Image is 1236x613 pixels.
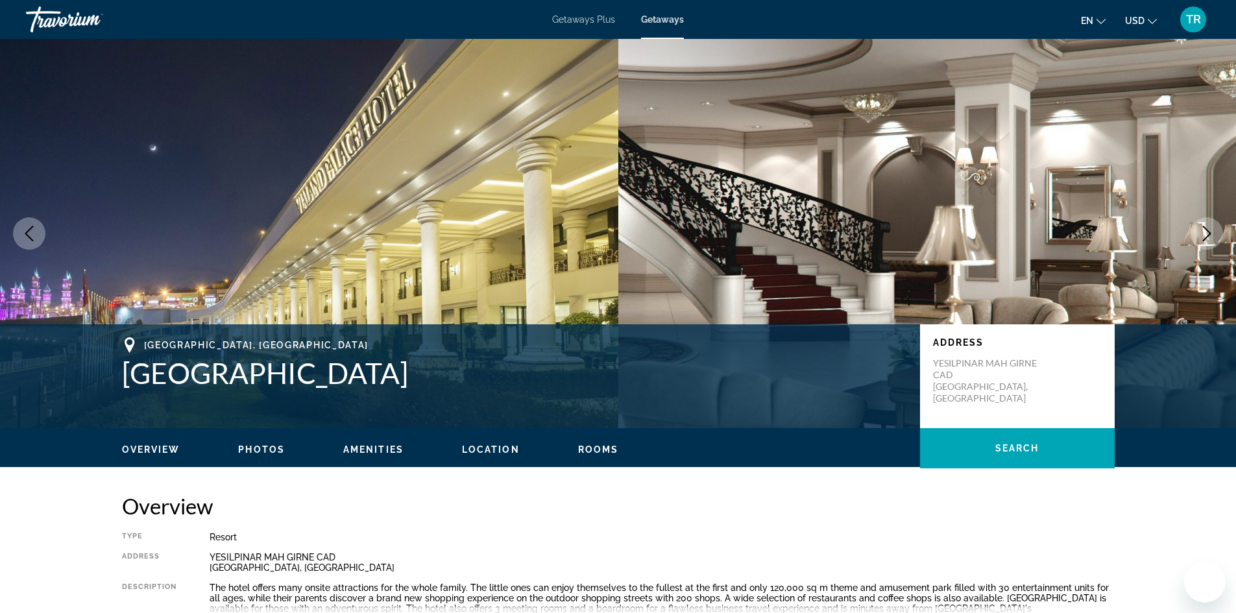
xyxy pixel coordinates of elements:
[210,552,1115,573] div: YESILPINAR MAH GIRNE CAD [GEOGRAPHIC_DATA], [GEOGRAPHIC_DATA]
[578,444,619,455] button: Rooms
[210,532,1115,542] div: Resort
[1184,561,1226,603] iframe: Button to launch messaging window
[1125,16,1145,26] span: USD
[552,14,615,25] a: Getaways Plus
[122,532,177,542] div: Type
[343,444,404,455] button: Amenities
[144,340,369,350] span: [GEOGRAPHIC_DATA], [GEOGRAPHIC_DATA]
[13,217,45,250] button: Previous image
[933,337,1102,348] p: Address
[122,444,180,455] button: Overview
[995,443,1039,453] span: Search
[1186,13,1201,26] span: TR
[238,444,285,455] button: Photos
[122,552,177,573] div: Address
[1191,217,1223,250] button: Next image
[920,428,1115,468] button: Search
[122,356,907,390] h1: [GEOGRAPHIC_DATA]
[1081,11,1106,30] button: Change language
[462,444,520,455] button: Location
[1176,6,1210,33] button: User Menu
[122,493,1115,519] h2: Overview
[933,357,1037,404] p: YESILPINAR MAH GIRNE CAD [GEOGRAPHIC_DATA], [GEOGRAPHIC_DATA]
[641,14,684,25] a: Getaways
[1081,16,1093,26] span: en
[26,3,156,36] a: Travorium
[1125,11,1157,30] button: Change currency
